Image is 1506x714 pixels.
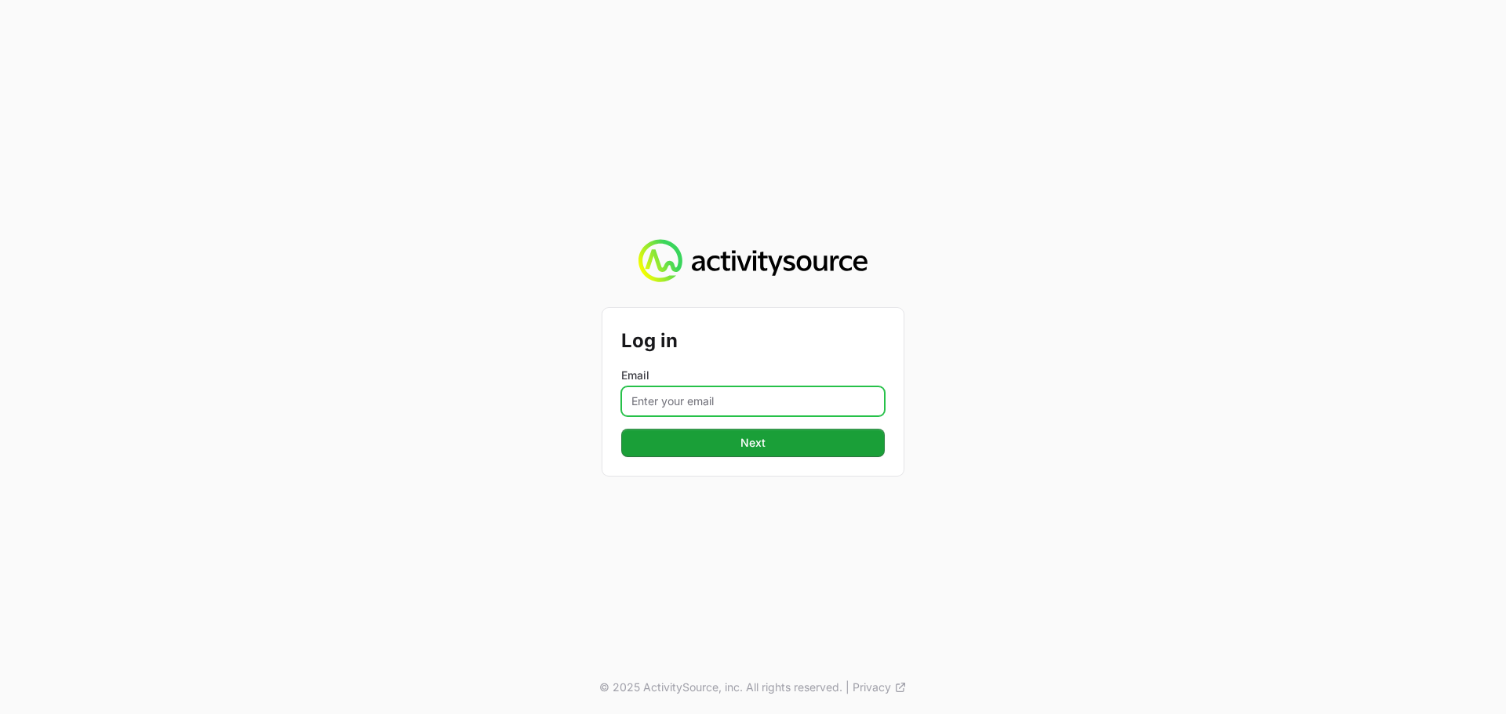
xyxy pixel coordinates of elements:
[853,680,907,695] a: Privacy
[621,368,885,383] label: Email
[846,680,849,695] span: |
[638,239,867,283] img: Activity Source
[599,680,842,695] p: © 2025 ActivitySource, inc. All rights reserved.
[740,433,766,452] span: Next
[621,429,885,457] button: Next
[621,386,885,416] input: Enter your email
[621,327,885,355] h2: Log in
